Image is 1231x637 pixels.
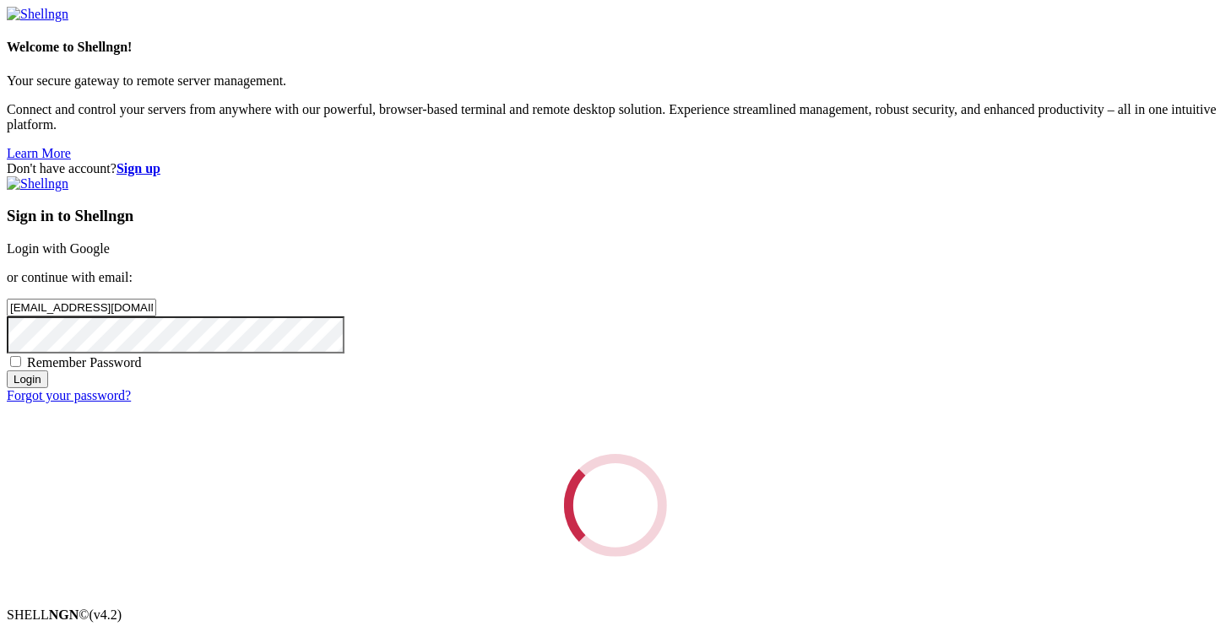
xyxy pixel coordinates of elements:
[7,370,48,388] input: Login
[546,436,685,575] div: Loading...
[7,607,122,622] span: SHELL ©
[117,161,160,175] a: Sign up
[7,176,68,192] img: Shellngn
[7,207,1224,225] h3: Sign in to Shellngn
[89,607,122,622] span: 4.2.0
[7,146,71,160] a: Learn More
[7,7,68,22] img: Shellngn
[7,241,110,256] a: Login with Google
[7,270,1224,285] p: or continue with email:
[7,40,1224,55] h4: Welcome to Shellngn!
[7,161,1224,176] div: Don't have account?
[49,607,79,622] b: NGN
[27,355,142,370] span: Remember Password
[10,356,21,367] input: Remember Password
[7,299,156,316] input: Email address
[7,102,1224,132] p: Connect and control your servers from anywhere with our powerful, browser-based terminal and remo...
[7,73,1224,89] p: Your secure gateway to remote server management.
[7,388,131,402] a: Forgot your password?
